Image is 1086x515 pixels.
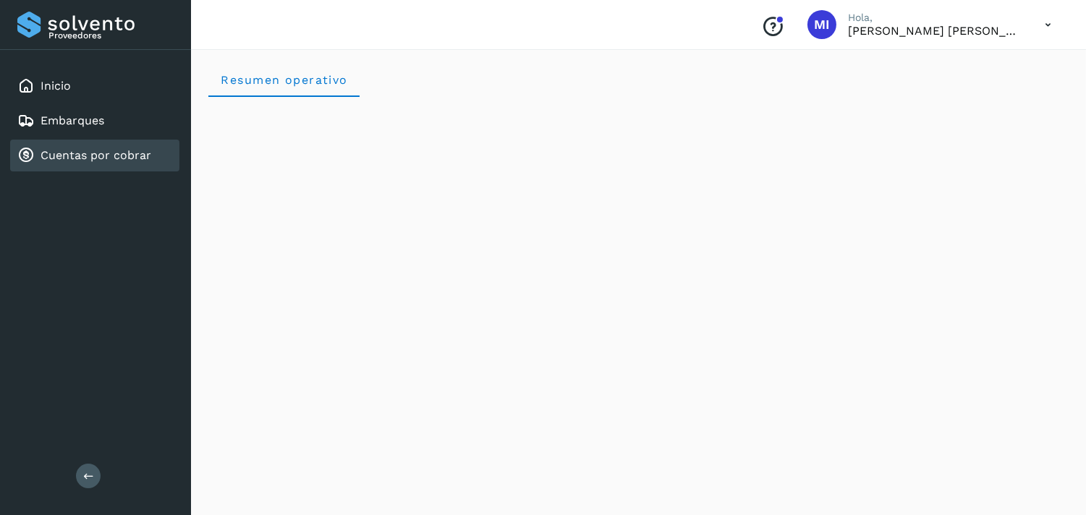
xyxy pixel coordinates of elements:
[48,30,174,41] p: Proveedores
[10,140,179,171] div: Cuentas por cobrar
[10,70,179,102] div: Inicio
[41,79,71,93] a: Inicio
[848,24,1022,38] p: Magda Imelda Ramos Gelacio
[41,114,104,127] a: Embarques
[10,105,179,137] div: Embarques
[41,148,151,162] a: Cuentas por cobrar
[220,73,348,87] span: Resumen operativo
[848,12,1022,24] p: Hola,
